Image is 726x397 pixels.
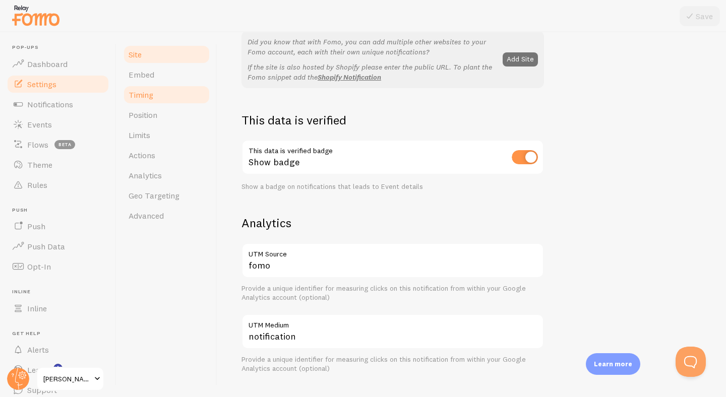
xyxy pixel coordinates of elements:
span: Limits [129,130,150,140]
label: UTM Medium [241,314,544,331]
a: Site [123,44,211,64]
span: Dashboard [27,59,68,69]
img: fomo-relay-logo-orange.svg [11,3,61,28]
a: Shopify Notification [318,73,381,82]
button: Add Site [503,52,538,67]
a: Limits [123,125,211,145]
span: Inline [12,289,110,295]
span: Analytics [129,170,162,180]
div: Provide a unique identifier for measuring clicks on this notification from within your Google Ana... [241,355,544,373]
p: If the site is also hosted by Shopify please enter the public URL. To plant the Fomo snippet add the [248,62,497,82]
svg: <p>Watch New Feature Tutorials!</p> [53,364,63,373]
span: Advanced [129,211,164,221]
a: [PERSON_NAME] Bouquets [36,367,104,391]
a: Notifications [6,94,110,114]
span: Push [27,221,45,231]
span: Settings [27,79,56,89]
span: Alerts [27,345,49,355]
label: UTM Source [241,243,544,260]
span: beta [54,140,75,149]
span: Notifications [27,99,73,109]
span: Pop-ups [12,44,110,51]
iframe: Help Scout Beacon - Open [676,347,706,377]
span: Site [129,49,142,59]
a: Embed [123,64,211,85]
a: Flows beta [6,135,110,155]
span: Push Data [27,241,65,251]
p: Learn more [594,359,632,369]
span: Theme [27,160,52,170]
a: Advanced [123,206,211,226]
div: Learn more [586,353,640,375]
a: Push [6,216,110,236]
span: Flows [27,140,48,150]
span: Events [27,119,52,129]
a: Timing [123,85,211,105]
div: Show a badge on notifications that leads to Event details [241,182,544,191]
span: Rules [27,180,47,190]
span: Get Help [12,330,110,337]
a: Analytics [123,165,211,185]
a: Alerts [6,340,110,360]
a: Settings [6,74,110,94]
span: Learn [27,365,48,375]
a: Push Data [6,236,110,256]
span: Position [129,110,157,120]
div: Provide a unique identifier for measuring clicks on this notification from within your Google Ana... [241,284,544,302]
span: Embed [129,70,154,80]
a: Theme [6,155,110,175]
span: Timing [129,90,153,100]
span: Inline [27,303,47,313]
a: Opt-In [6,256,110,277]
a: Dashboard [6,54,110,74]
a: Learn [6,360,110,380]
span: Push [12,207,110,214]
a: Geo Targeting [123,185,211,206]
span: Actions [129,150,155,160]
h2: This data is verified [241,112,544,128]
a: Inline [6,298,110,318]
a: Position [123,105,211,125]
div: Show badge [241,140,544,176]
span: Opt-In [27,261,51,272]
span: Geo Targeting [129,190,179,201]
p: Did you know that with Fomo, you can add multiple other websites to your Fomo account, each with ... [248,37,497,57]
a: Actions [123,145,211,165]
span: [PERSON_NAME] Bouquets [43,373,91,385]
a: Rules [6,175,110,195]
a: Events [6,114,110,135]
h2: Analytics [241,215,544,231]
